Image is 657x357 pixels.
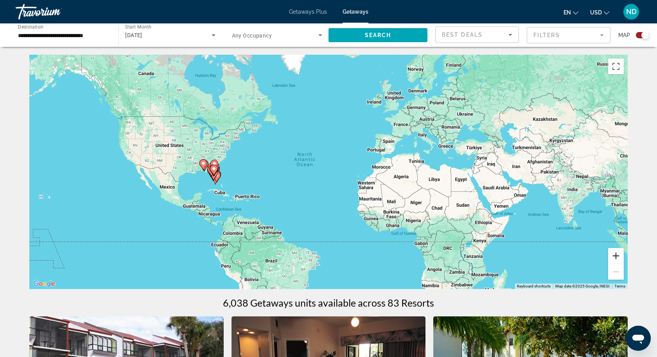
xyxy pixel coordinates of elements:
span: Destination [18,24,43,29]
a: Open this area in Google Maps (opens a new window) [31,279,57,289]
button: Change language [564,7,578,18]
button: User Menu [621,4,641,20]
a: Getaways [343,9,368,15]
span: en [564,9,571,16]
span: Map data ©2025 Google, INEGI [555,284,610,288]
button: Search [328,28,427,42]
span: Search [365,32,391,38]
iframe: Button to launch messaging window [626,326,651,351]
span: [DATE] [125,32,142,38]
span: USD [590,9,602,16]
a: Travorium [16,2,94,22]
span: ND [626,8,637,16]
button: Toggle fullscreen view [608,59,624,74]
span: Best Deals [442,32,483,38]
span: Start Month [125,24,151,30]
mat-select: Sort by [442,30,512,39]
a: Getaways Plus [289,9,327,15]
span: Map [618,30,630,41]
img: Google [31,279,57,289]
button: Change currency [590,7,609,18]
button: Zoom out [608,264,624,280]
button: Keyboard shortcuts [517,284,551,289]
button: Zoom in [608,248,624,264]
a: Terms (opens in new tab) [614,284,625,288]
button: Filter [527,27,610,44]
span: Any Occupancy [232,32,272,39]
h1: 6,038 Getaways units available across 83 Resorts [223,297,434,309]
